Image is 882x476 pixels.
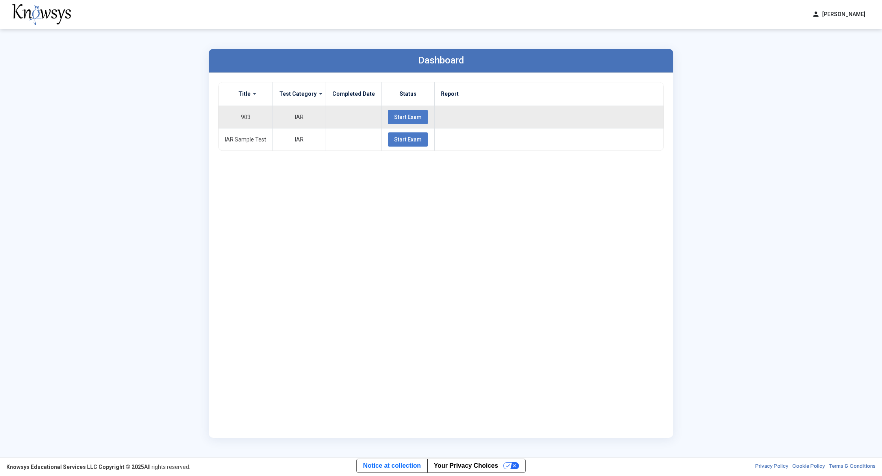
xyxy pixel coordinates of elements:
[219,106,273,128] td: 903
[394,114,422,120] span: Start Exam
[418,55,464,66] label: Dashboard
[273,128,326,151] td: IAR
[792,463,825,471] a: Cookie Policy
[357,459,427,472] a: Notice at collection
[273,106,326,128] td: IAR
[238,90,250,97] label: Title
[435,82,664,106] th: Report
[219,128,273,151] td: IAR Sample Test
[388,110,428,124] button: Start Exam
[394,136,422,143] span: Start Exam
[332,90,375,97] label: Completed Date
[388,132,428,147] button: Start Exam
[427,459,525,472] button: Your Privacy Choices
[6,463,190,471] div: All rights reserved.
[807,8,870,21] button: person[PERSON_NAME]
[812,10,820,19] span: person
[6,464,144,470] strong: Knowsys Educational Services LLC Copyright © 2025
[829,463,876,471] a: Terms & Conditions
[755,463,788,471] a: Privacy Policy
[279,90,317,97] label: Test Category
[12,4,71,25] img: knowsys-logo.png
[382,82,435,106] th: Status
